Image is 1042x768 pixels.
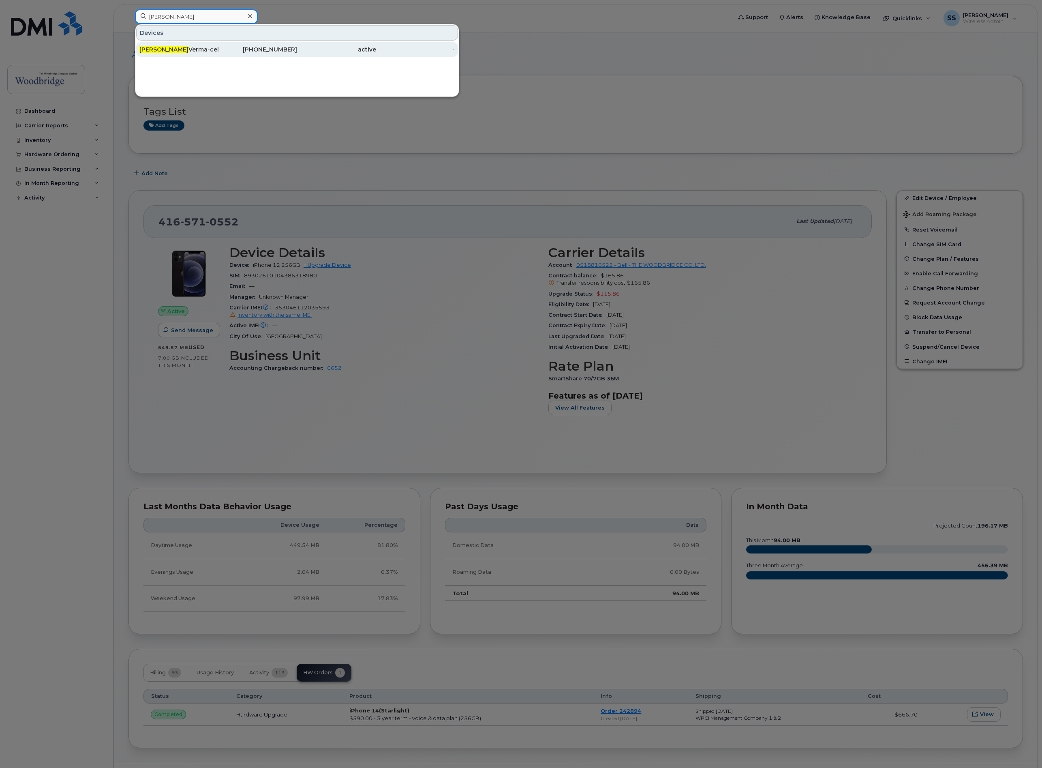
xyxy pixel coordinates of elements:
[297,45,376,54] div: active
[376,45,455,54] div: -
[136,42,458,57] a: [PERSON_NAME]Verma-cell[PHONE_NUMBER]active-
[218,45,297,54] div: [PHONE_NUMBER]
[139,46,188,53] span: [PERSON_NAME]
[136,25,458,41] div: Devices
[139,45,218,54] div: Verma-cell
